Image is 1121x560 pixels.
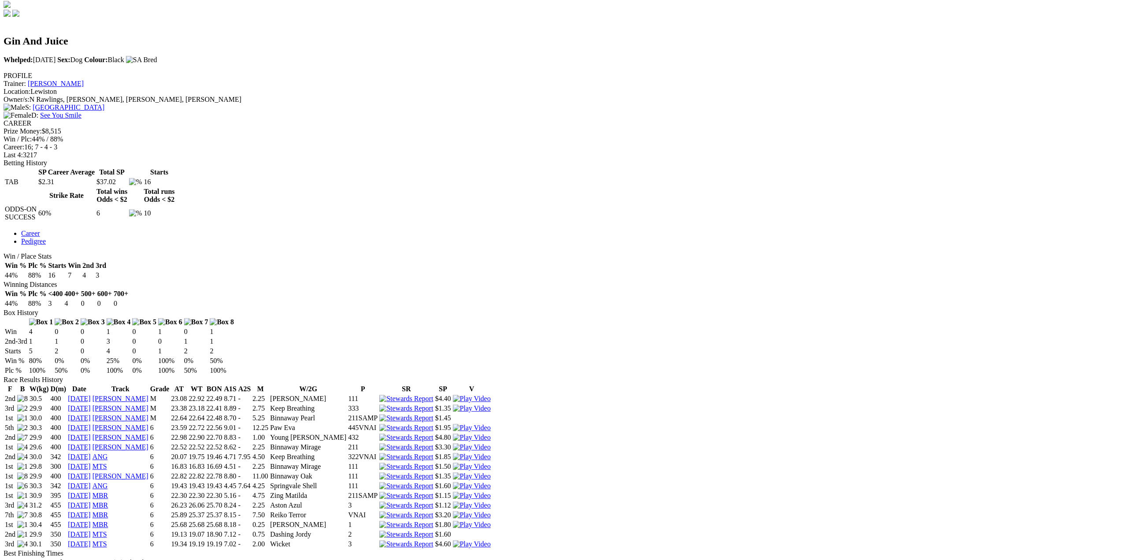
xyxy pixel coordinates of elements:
img: Box 1 [29,318,53,326]
td: $1.45 [435,414,451,423]
span: Black [84,56,124,63]
a: [DATE] [68,404,91,412]
td: 23.18 [188,404,205,413]
a: View replay [453,395,491,402]
td: - [238,423,251,432]
img: Stewards Report [379,463,433,471]
img: Play Video [453,443,491,451]
a: [PERSON_NAME] [92,414,148,422]
img: Stewards Report [379,443,433,451]
th: Win % [4,289,27,298]
td: 9.01 [223,423,237,432]
a: [DATE] [68,463,91,470]
td: 5th [4,423,16,432]
td: 0 [184,327,209,336]
div: N Rawlings, [PERSON_NAME], [PERSON_NAME], [PERSON_NAME] [4,96,1117,104]
img: Box 5 [132,318,156,326]
a: [DATE] [68,540,91,548]
td: 4 [29,327,54,336]
div: 3217 [4,151,1117,159]
a: MBR [92,521,108,528]
a: [DATE] [68,472,91,480]
th: A2S [238,385,251,393]
img: Stewards Report [379,482,433,490]
td: 44% [4,271,27,280]
a: Pedigree [21,237,46,245]
td: 3 [95,271,107,280]
td: 30.0 [29,414,49,423]
img: Stewards Report [379,395,433,403]
a: View replay [453,482,491,490]
td: 22.64 [188,414,205,423]
span: Win / Plc: [4,135,32,143]
img: % [129,209,142,217]
img: 4 [17,443,28,451]
td: 0 [132,337,157,346]
td: 0 [132,347,157,356]
th: M [252,385,269,393]
td: Win % [4,356,28,365]
td: 8.71 [223,394,237,403]
a: View replay [453,434,491,441]
a: MTS [92,463,107,470]
td: 22.49 [206,394,222,403]
a: View replay [453,443,491,451]
div: $8,515 [4,127,1117,135]
img: Play Video [453,463,491,471]
th: F [4,385,16,393]
img: Play Video [453,404,491,412]
td: $1.35 [435,404,451,413]
span: Trainer: [4,80,26,87]
td: 445VNAI [348,423,378,432]
a: ANG [92,482,108,490]
b: Colour: [84,56,107,63]
a: [PERSON_NAME] [92,434,148,441]
td: 400 [50,433,67,442]
td: 100% [158,366,183,375]
td: 400 [50,394,67,403]
td: 1 [184,337,209,346]
th: Track [92,385,149,393]
a: [DATE] [68,424,91,431]
th: SP Career Average [38,168,95,177]
a: [DATE] [68,434,91,441]
td: 16 [48,271,67,280]
a: View replay [453,453,491,460]
td: 2 [184,347,209,356]
th: Starts [143,168,175,177]
td: 0% [132,356,157,365]
div: 16; 7 - 4 - 3 [4,143,1117,151]
td: 25% [106,356,131,365]
span: Career: [4,143,24,151]
td: 0 [158,337,183,346]
th: Total SP [96,168,128,177]
th: W(kg) [29,385,49,393]
img: Box 8 [210,318,234,326]
img: 1 [17,414,28,422]
a: [PERSON_NAME] [92,443,148,451]
img: Stewards Report [379,511,433,519]
th: AT [170,385,187,393]
th: B [17,385,28,393]
th: Strike Rate [38,187,95,204]
td: 80% [29,356,54,365]
td: M [150,394,170,403]
td: 1 [158,347,183,356]
img: Box 2 [55,318,79,326]
td: $37.02 [96,178,128,186]
td: 3 [106,337,131,346]
th: 600+ [97,289,112,298]
th: WT [188,385,205,393]
td: $1.95 [435,423,451,432]
th: Plc % [28,261,47,270]
td: 23.59 [170,423,187,432]
span: Location: [4,88,30,95]
td: M [150,404,170,413]
th: BON [206,385,222,393]
td: 60% [38,205,95,222]
img: twitter.svg [12,10,19,17]
td: 0 [113,299,129,308]
img: 7 [17,434,28,441]
th: A1S [223,385,237,393]
a: [PERSON_NAME] [92,395,148,402]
